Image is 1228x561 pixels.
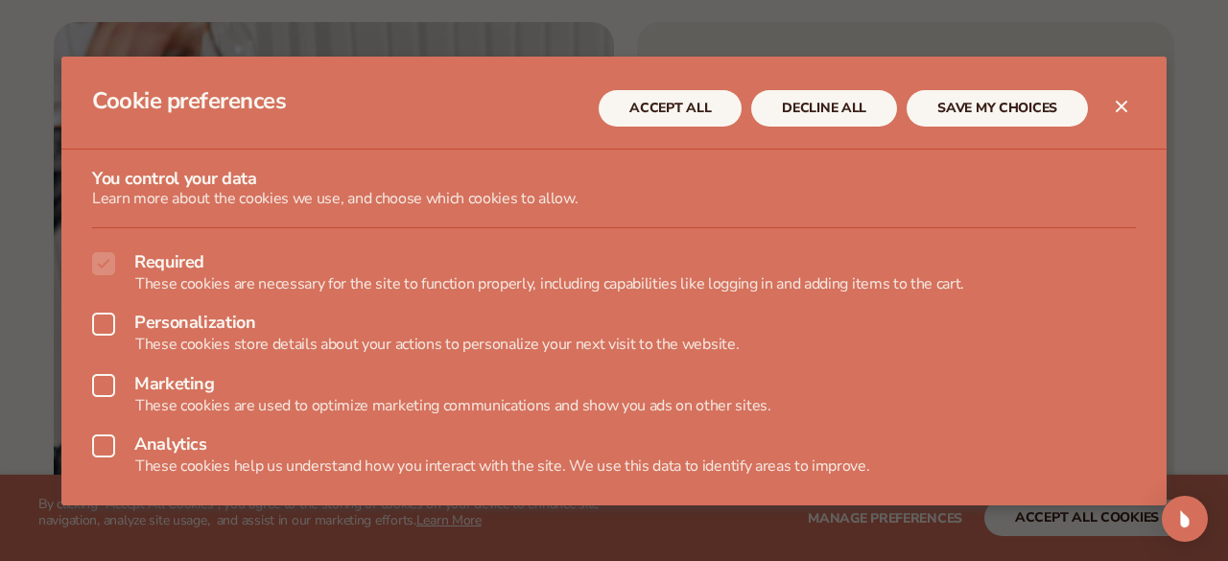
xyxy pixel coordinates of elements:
[907,90,1088,127] button: SAVE MY CHOICES
[92,397,1136,415] p: These cookies are used to optimize marketing communications and show you ads on other sites.
[92,374,1136,397] label: Marketing
[751,90,897,127] button: DECLINE ALL
[92,313,1136,336] label: Personalization
[92,190,1136,208] p: Learn more about the cookies we use, and choose which cookies to allow.
[92,87,599,130] h2: Cookie preferences
[1162,496,1208,542] div: Open Intercom Messenger
[92,336,1136,354] p: These cookies store details about your actions to personalize your next visit to the website.
[92,252,1136,275] label: Required
[92,169,1136,190] h3: You control your data
[92,275,1136,293] p: These cookies are necessary for the site to function properly, including capabilities like loggin...
[1110,95,1133,118] button: Close dialog
[599,90,742,127] button: ACCEPT ALL
[92,434,1136,457] label: Analytics
[92,457,1136,476] p: These cookies help us understand how you interact with the site. We use this data to identify are...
